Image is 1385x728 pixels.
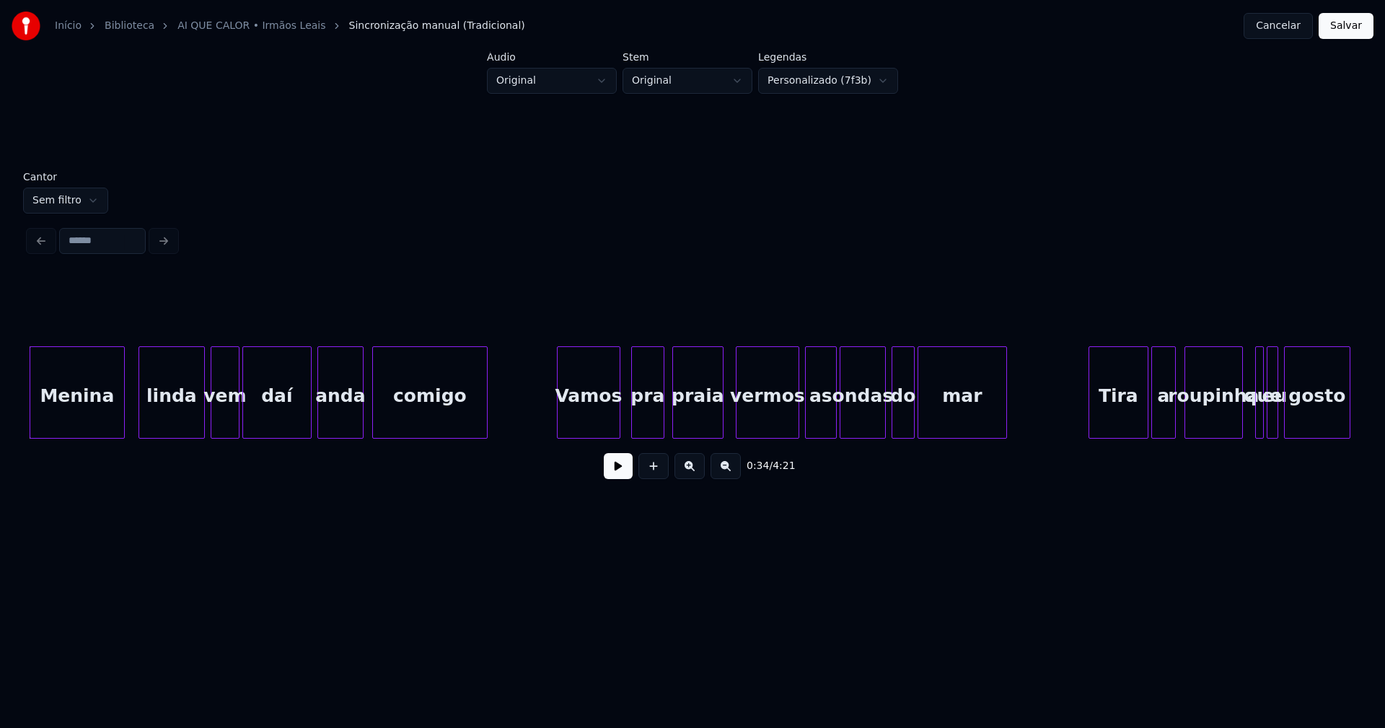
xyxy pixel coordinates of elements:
label: Stem [623,52,752,62]
a: AI QUE CALOR • Irmãos Leais [177,19,325,33]
button: Cancelar [1244,13,1313,39]
label: Áudio [487,52,617,62]
button: Salvar [1319,13,1373,39]
span: 4:21 [773,459,795,473]
img: youka [12,12,40,40]
label: Legendas [758,52,898,62]
a: Início [55,19,82,33]
span: 0:34 [747,459,769,473]
span: Sincronização manual (Tradicional) [349,19,525,33]
nav: breadcrumb [55,19,525,33]
label: Cantor [23,172,108,182]
div: / [747,459,781,473]
a: Biblioteca [105,19,154,33]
